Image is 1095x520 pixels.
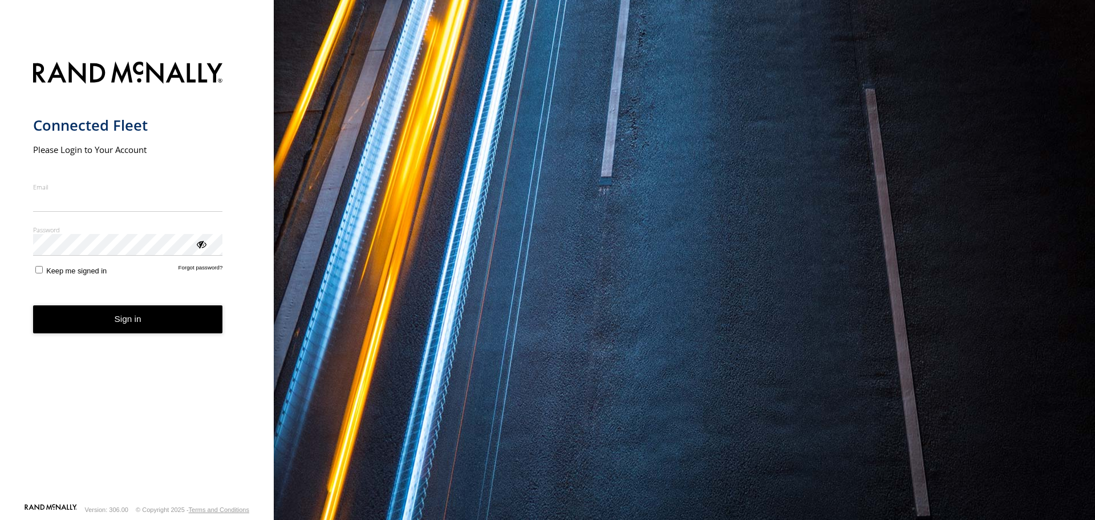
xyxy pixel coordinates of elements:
span: Keep me signed in [46,267,107,275]
a: Visit our Website [25,504,77,515]
div: ViewPassword [195,238,206,249]
a: Forgot password? [179,264,223,275]
input: Keep me signed in [35,266,43,273]
h1: Connected Fleet [33,116,223,135]
form: main [33,55,241,503]
div: © Copyright 2025 - [136,506,249,513]
div: Version: 306.00 [85,506,128,513]
label: Password [33,225,223,234]
h2: Please Login to Your Account [33,144,223,155]
label: Email [33,183,223,191]
img: Rand McNally [33,59,223,88]
button: Sign in [33,305,223,333]
a: Terms and Conditions [189,506,249,513]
